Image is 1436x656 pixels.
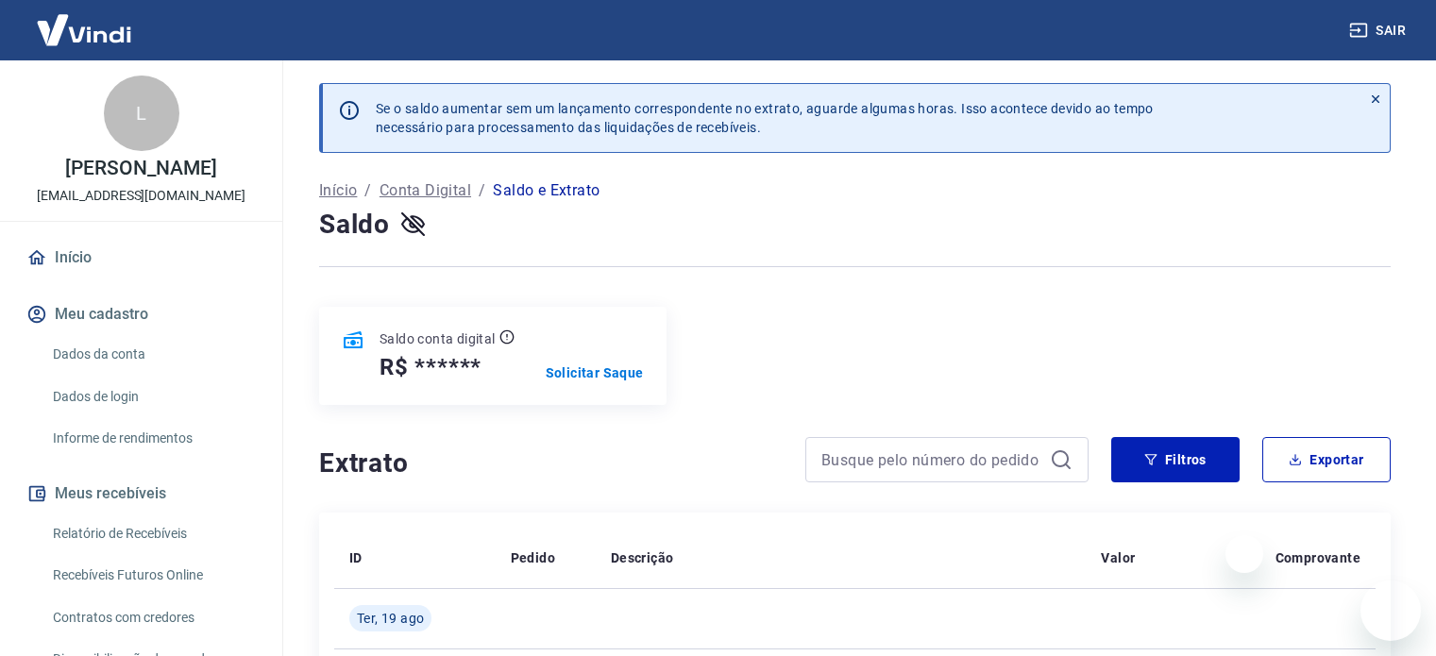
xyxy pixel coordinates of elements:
[23,294,260,335] button: Meu cadastro
[65,159,216,178] p: [PERSON_NAME]
[1111,437,1240,482] button: Filtros
[45,419,260,458] a: Informe de rendimentos
[376,99,1154,137] p: Se o saldo aumentar sem um lançamento correspondente no extrato, aguarde algumas horas. Isso acon...
[319,445,783,482] h4: Extrato
[1225,535,1263,573] iframe: Fechar mensagem
[319,179,357,202] a: Início
[511,548,555,567] p: Pedido
[611,548,674,567] p: Descrição
[45,598,260,637] a: Contratos com credores
[37,186,245,206] p: [EMAIL_ADDRESS][DOMAIN_NAME]
[546,363,644,382] a: Solicitar Saque
[1262,437,1391,482] button: Exportar
[1360,580,1421,641] iframe: Botão para abrir a janela de mensagens
[357,609,424,628] span: Ter, 19 ago
[319,206,390,244] h4: Saldo
[380,179,471,202] a: Conta Digital
[349,548,363,567] p: ID
[364,179,371,202] p: /
[23,237,260,278] a: Início
[45,335,260,374] a: Dados da conta
[45,378,260,416] a: Dados de login
[45,556,260,595] a: Recebíveis Futuros Online
[380,329,496,348] p: Saldo conta digital
[45,514,260,553] a: Relatório de Recebíveis
[479,179,485,202] p: /
[821,446,1042,474] input: Busque pelo número do pedido
[1345,13,1413,48] button: Sair
[23,1,145,59] img: Vindi
[1101,548,1135,567] p: Valor
[23,473,260,514] button: Meus recebíveis
[104,76,179,151] div: L
[493,179,600,202] p: Saldo e Extrato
